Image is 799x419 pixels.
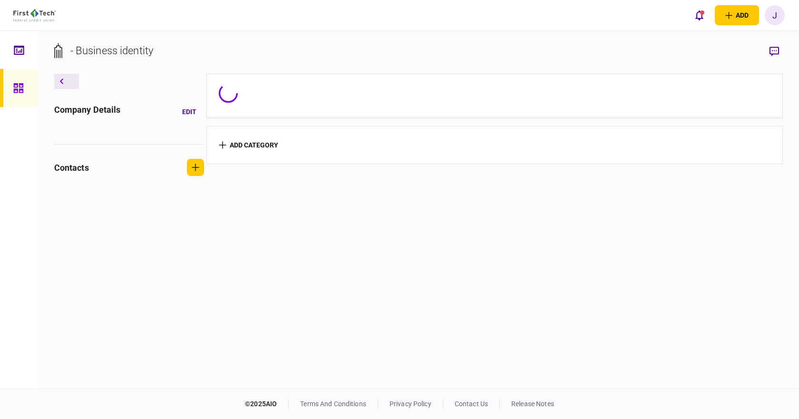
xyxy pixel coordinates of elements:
div: - Business identity [70,43,154,58]
a: release notes [511,400,554,408]
button: open adding identity options [715,5,759,25]
div: company details [54,103,121,120]
a: terms and conditions [300,400,366,408]
button: open notifications list [689,5,709,25]
div: contacts [54,161,89,174]
button: Edit [175,103,204,120]
div: © 2025 AIO [245,399,289,409]
img: client company logo [13,9,56,21]
button: add category [219,141,278,149]
a: contact us [455,400,488,408]
a: privacy policy [390,400,431,408]
button: J [765,5,785,25]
